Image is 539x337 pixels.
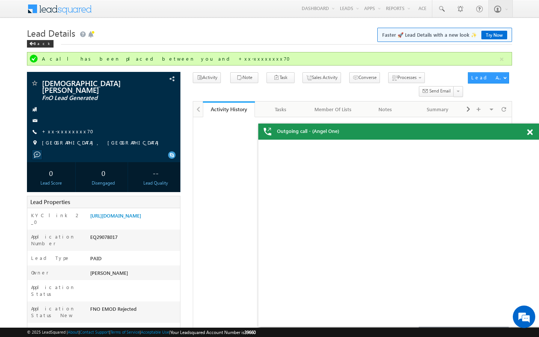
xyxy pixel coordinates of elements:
[42,55,499,62] div: A call has been placed between you and +xx-xxxxxxxx70
[31,212,83,225] label: KYC link 2_0
[90,270,128,276] span: [PERSON_NAME]
[42,139,162,147] span: [GEOGRAPHIC_DATA], [GEOGRAPHIC_DATA]
[27,329,256,336] span: © 2025 LeadSquared | | | | |
[203,101,255,117] a: Activity History
[27,40,57,46] a: Back
[471,74,503,81] div: Lead Actions
[88,327,180,337] div: Signature Step Completed
[27,40,54,48] div: Back
[193,72,221,83] button: Activity
[429,88,451,94] span: Send Email
[134,180,178,186] div: Lead Quality
[267,72,295,83] button: Task
[90,212,141,219] a: [URL][DOMAIN_NAME]
[412,101,464,117] a: Summary
[31,233,83,247] label: Application Number
[398,75,417,80] span: Processes
[349,72,380,83] button: Converse
[388,72,425,83] button: Processes
[382,31,507,39] span: Faster 🚀 Lead Details with a new look ✨
[30,198,70,206] span: Lead Properties
[365,105,405,114] div: Notes
[81,166,126,180] div: 0
[31,305,83,319] label: Application Status New
[42,79,137,93] span: [DEMOGRAPHIC_DATA][PERSON_NAME]
[170,330,256,335] span: Your Leadsquared Account Number is
[419,86,454,97] button: Send Email
[261,105,301,114] div: Tasks
[31,255,70,261] label: Lead Type
[27,27,75,39] span: Lead Details
[29,166,73,180] div: 0
[481,31,507,39] a: Try Now
[359,101,412,117] a: Notes
[88,233,180,244] div: EQ29078017
[277,128,339,134] span: Outgoing call - (Angel One)
[88,255,180,265] div: PAID
[141,330,169,334] a: Acceptable Use
[42,94,137,102] span: FnO Lead Generated
[307,101,360,117] a: Member Of Lists
[80,330,109,334] a: Contact Support
[468,72,509,84] button: Lead Actions
[313,105,353,114] div: Member Of Lists
[255,101,307,117] a: Tasks
[134,166,178,180] div: --
[230,72,258,83] button: Note
[31,269,49,276] label: Owner
[244,330,256,335] span: 39660
[81,180,126,186] div: Disengaged
[208,106,250,113] div: Activity History
[418,105,457,114] div: Summary
[29,180,73,186] div: Lead Score
[42,128,98,134] a: +xx-xxxxxxxx70
[31,284,83,297] label: Application Status
[110,330,140,334] a: Terms of Service
[88,305,180,316] div: FNO EMOD Rejected
[302,72,341,83] button: Sales Activity
[68,330,79,334] a: About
